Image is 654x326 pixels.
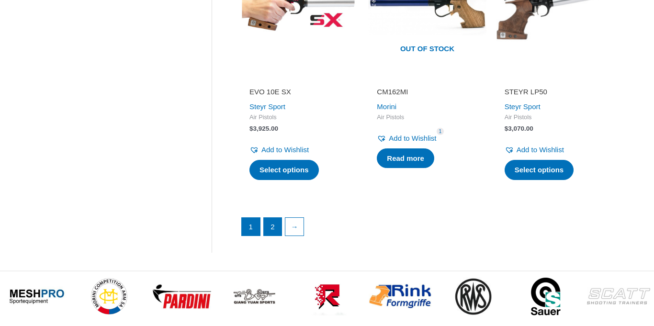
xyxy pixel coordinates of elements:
[505,87,605,100] a: STEYR LP50
[505,143,564,157] a: Add to Wishlist
[249,87,350,97] h2: EVO 10E SX
[377,132,436,145] a: Add to Wishlist
[261,146,309,154] span: Add to Wishlist
[377,87,477,97] h2: CM162MI
[249,143,309,157] a: Add to Wishlist
[375,39,479,61] span: Out of stock
[389,134,436,142] span: Add to Wishlist
[505,160,574,180] a: Select options for “STEYR LP50”
[241,217,614,241] nav: Product Pagination
[249,125,278,132] bdi: 3,925.00
[505,102,541,111] a: Steyr Sport
[505,74,605,85] iframe: Customer reviews powered by Trustpilot
[505,125,533,132] bdi: 3,070.00
[505,113,605,122] span: Air Pistols
[377,87,477,100] a: CM162MI
[249,74,350,85] iframe: Customer reviews powered by Trustpilot
[249,102,285,111] a: Steyr Sport
[249,160,319,180] a: Select options for “EVO 10E SX”
[377,74,477,85] iframe: Customer reviews powered by Trustpilot
[505,125,508,132] span: $
[505,87,605,97] h2: STEYR LP50
[249,87,350,100] a: EVO 10E SX
[264,218,282,236] a: Page 2
[285,218,304,236] a: →
[249,113,350,122] span: Air Pistols
[437,128,444,135] span: 1
[377,102,396,111] a: Morini
[377,148,434,169] a: Select options for “CM162MI”
[517,146,564,154] span: Add to Wishlist
[249,125,253,132] span: $
[377,113,477,122] span: Air Pistols
[242,218,260,236] span: Page 1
